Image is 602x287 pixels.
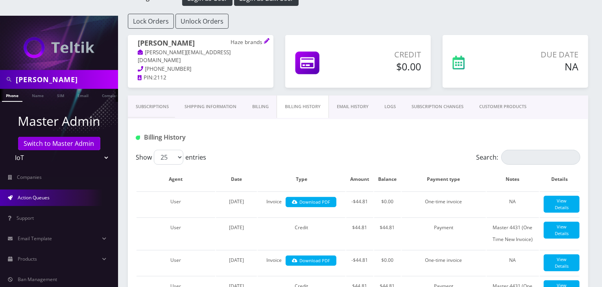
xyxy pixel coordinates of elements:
th: Amount [346,168,373,191]
label: Show entries [136,150,206,165]
input: Search: [501,150,580,165]
h1: [PERSON_NAME] [138,39,264,48]
td: NA [487,250,539,275]
a: [PERSON_NAME][EMAIL_ADDRESS][DOMAIN_NAME] [138,49,231,64]
td: One-time invoice [402,191,486,217]
td: User [137,217,215,249]
a: EMAIL HISTORY [329,96,377,118]
h5: $0.00 [353,61,421,72]
a: Phone [2,89,22,102]
a: CUSTOMER PRODUCTS [471,96,534,118]
a: Company [98,89,124,101]
button: Lock Orders [128,14,174,29]
a: Email [74,89,92,101]
a: Download PDF [286,256,336,266]
a: Shipping Information [177,96,244,118]
h5: NA [499,61,578,72]
a: Subscriptions [128,96,177,118]
span: Products [18,256,37,262]
p: Credit [353,49,421,61]
td: $44.81 [346,217,373,249]
a: Billing History [277,96,329,118]
th: Agent [137,168,215,191]
a: Billing [244,96,277,118]
a: View Details [544,196,580,213]
a: SUBSCRIPTION CHANGES [404,96,471,118]
span: [DATE] [229,224,244,231]
span: [DATE] [229,257,244,263]
span: Support [17,215,34,221]
a: SIM [53,89,68,101]
th: Notes [487,168,539,191]
td: User [137,191,215,217]
a: Name [28,89,48,101]
img: IoT [24,37,94,58]
a: Switch to Master Admin [18,137,100,150]
select: Showentries [154,150,183,165]
span: Email Template [18,235,52,242]
td: NA [487,191,539,217]
a: Download PDF [286,197,336,208]
button: Unlock Orders [175,14,229,29]
span: [DATE] [229,198,244,205]
td: One-time invoice [402,250,486,275]
a: PIN: [138,74,154,82]
span: 2112 [154,74,166,81]
p: Haze brands [231,39,264,46]
input: Search in Company [16,72,116,87]
td: -$44.81 [346,250,373,275]
p: Due Date [499,49,578,61]
a: LOGS [377,96,404,118]
span: Action Queues [18,194,50,201]
a: View Details [544,222,580,239]
td: Master 4431 (One Time New Invoice) [487,217,539,249]
td: $0.00 [374,250,401,275]
th: Balance [374,168,401,191]
th: Payment type [402,168,486,191]
th: Date [216,168,257,191]
td: $44.81 [374,217,401,249]
td: $0.00 [374,191,401,217]
td: Invoice [258,250,345,275]
th: Type [258,168,345,191]
span: [PHONE_NUMBER] [145,65,192,72]
td: Credit [258,217,345,249]
td: Invoice [258,191,345,217]
label: Search: [476,150,580,165]
th: Details [540,168,580,191]
span: Companies [17,174,42,180]
span: Ban Management [18,276,57,283]
h1: Billing History [136,134,276,141]
a: View Details [544,254,580,271]
td: Payment [402,217,486,249]
td: -$44.81 [346,191,373,217]
td: User [137,250,215,275]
